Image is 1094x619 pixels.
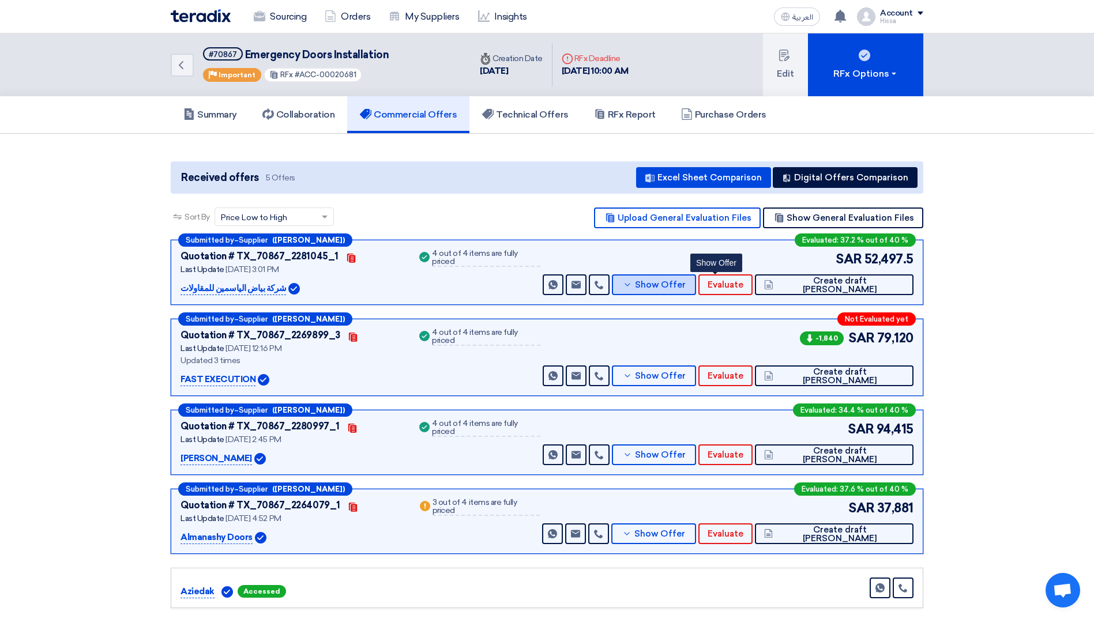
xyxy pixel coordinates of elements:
[250,96,348,133] a: Collaboration
[255,532,266,543] img: Verified Account
[612,365,696,386] button: Show Offer
[178,312,352,326] div: –
[857,7,875,26] img: profile_test.png
[181,344,224,353] span: Last Update
[562,65,629,78] div: [DATE] 10:00 AM
[181,420,340,433] div: Quotation # TX_70867_2280997_1
[698,523,753,544] button: Evaluate
[763,207,923,228] button: Show General Evaluation Files
[254,453,266,465] img: Verified Account
[635,281,686,289] span: Show Offer
[877,420,913,439] span: 94,415
[181,354,403,367] div: Updated 3 times
[203,47,389,62] h5: Emergency Doors Installation
[774,7,820,26] button: العربية
[594,109,656,120] h5: RFx Report
[219,71,255,79] span: Important
[238,585,286,598] span: Accessed
[433,499,540,516] div: 3 out of 4 items are fully priced
[181,531,253,545] p: Almanashy Doors
[262,109,335,120] h5: Collaboration
[185,211,210,223] span: Sort By
[793,403,916,417] div: Evaluated: 34.4 % out of 40 %
[808,33,923,96] button: RFx Options
[272,485,345,493] b: ([PERSON_NAME])
[178,403,352,417] div: –
[239,315,268,323] span: Supplier
[848,499,875,518] span: SAR
[480,52,543,65] div: Creation Date
[877,329,913,348] span: 79,120
[266,172,295,183] span: 5 Offers
[239,406,268,414] span: Supplier
[221,212,287,224] span: Price Low to High
[186,485,234,493] span: Submitted by
[171,9,231,22] img: Teradix logo
[221,586,233,598] img: Verified Account
[708,281,743,289] span: Evaluate
[482,109,568,120] h5: Technical Offers
[1046,573,1080,607] div: Open chat
[295,70,356,79] span: #ACC-00020681
[181,435,224,444] span: Last Update
[480,65,543,78] div: [DATE]
[635,451,686,459] span: Show Offer
[611,523,696,544] button: Show Offer
[612,444,696,465] button: Show Offer
[833,67,898,81] div: RFx Options
[258,374,269,386] img: Verified Account
[800,331,844,345] span: -1,840
[581,96,668,133] a: RFx Report
[225,344,281,353] span: [DATE] 12:16 PM
[698,365,753,386] button: Evaluate
[379,4,468,29] a: My Suppliers
[181,499,340,512] div: Quotation # TX_70867_2264079_1
[845,315,908,323] span: Not Evaluated yet
[432,250,540,267] div: 4 out of 4 items are fully priced
[562,52,629,65] div: RFx Deadline
[636,167,771,188] button: Excel Sheet Comparison
[708,530,743,538] span: Evaluate
[848,329,875,348] span: SAR
[776,368,904,385] span: Create draft [PERSON_NAME]
[880,9,913,18] div: Account
[880,18,923,24] div: Hissa
[792,13,813,21] span: العربية
[178,482,352,496] div: –
[239,236,268,244] span: Supplier
[763,33,808,96] button: Edit
[773,167,918,188] button: Digital Offers Comparison
[181,170,259,186] span: Received offers
[708,451,743,459] span: Evaluate
[848,420,874,439] span: SAR
[288,283,300,295] img: Verified Account
[178,233,352,247] div: –
[181,265,224,274] span: Last Update
[635,372,686,380] span: Show Offer
[245,48,389,61] span: Emergency Doors Installation
[181,282,286,296] p: شركة بياض الياسمين للمقاولات
[209,51,237,58] div: #70867
[272,406,345,414] b: ([PERSON_NAME])
[272,315,345,323] b: ([PERSON_NAME])
[755,365,913,386] button: Create draft [PERSON_NAME]
[755,274,913,295] button: Create draft [PERSON_NAME]
[186,406,234,414] span: Submitted by
[432,329,540,346] div: 4 out of 4 items are fully priced
[181,373,255,387] p: FAST EXECUTION
[186,236,234,244] span: Submitted by
[594,207,761,228] button: Upload General Evaluation Files
[181,329,340,342] div: Quotation # TX_70867_2269899_3
[181,585,215,599] p: Aziedak
[183,109,237,120] h5: Summary
[681,109,766,120] h5: Purchase Orders
[634,530,685,538] span: Show Offer
[225,435,281,444] span: [DATE] 2:45 PM
[612,274,696,295] button: Show Offer
[877,499,913,518] span: 37,881
[690,254,742,272] div: Show Offer
[181,514,224,523] span: Last Update
[776,526,904,543] span: Create draft [PERSON_NAME]
[245,4,315,29] a: Sourcing
[698,444,753,465] button: Evaluate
